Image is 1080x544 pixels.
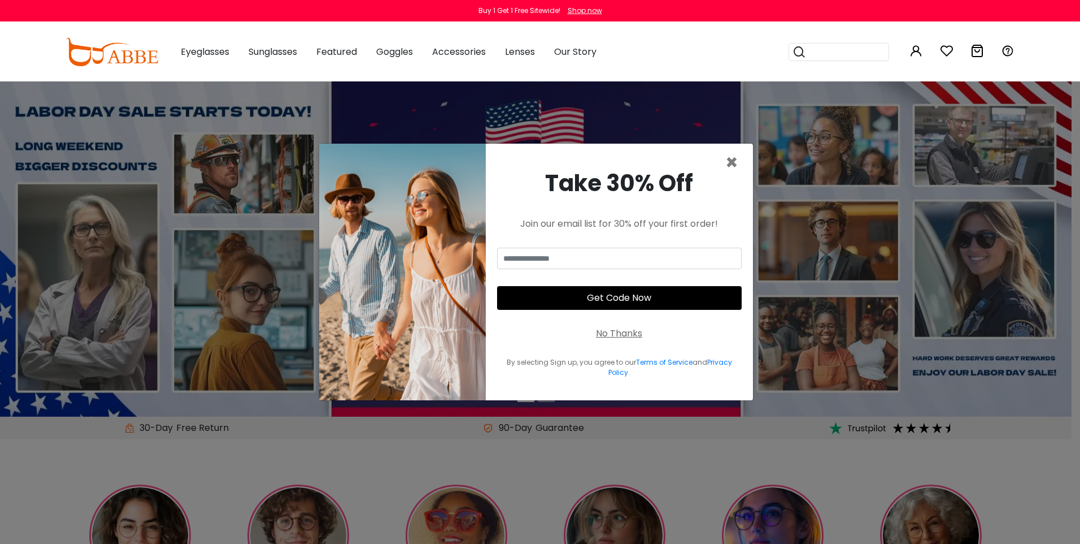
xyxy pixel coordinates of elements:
div: No Thanks [596,327,642,340]
button: Get Code Now [497,286,742,310]
img: abbeglasses.com [66,38,158,66]
span: Lenses [505,45,535,58]
span: Accessories [432,45,486,58]
span: Featured [316,45,357,58]
a: Terms of Service [636,357,693,367]
a: Privacy Policy [608,357,732,377]
span: Sunglasses [249,45,297,58]
div: Buy 1 Get 1 Free Sitewide! [478,6,560,16]
span: Eyeglasses [181,45,229,58]
div: Join our email list for 30% off your first order! [497,217,742,231]
a: Shop now [562,6,602,15]
div: By selecting Sign up, you agree to our and . [497,357,742,378]
span: × [725,148,738,177]
img: welcome [319,144,486,400]
div: Shop now [568,6,602,16]
span: Goggles [376,45,413,58]
button: Close [725,153,738,173]
span: Our Story [554,45,596,58]
div: Take 30% Off [497,166,742,200]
